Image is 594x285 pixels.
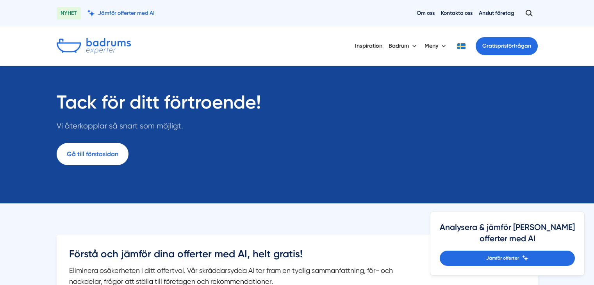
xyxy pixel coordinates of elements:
[57,91,261,120] h1: Tack för ditt förtroende!
[417,9,435,17] a: Om oss
[389,36,418,56] button: Badrum
[87,9,155,17] a: Jämför offerter med AI
[57,7,81,20] span: NYHET
[479,9,514,17] a: Anslut företag
[57,38,131,54] img: Badrumsexperter.se logotyp
[482,43,498,49] span: Gratis
[57,120,261,136] p: Vi återkopplar så snart som möjligt.
[440,221,575,251] h4: Analysera & jämför [PERSON_NAME] offerter med AI
[98,9,155,17] span: Jämför offerter med AI
[476,37,538,55] a: Gratisprisförfrågan
[441,9,473,17] a: Kontakta oss
[57,143,128,165] a: Gå till förstasidan
[355,36,382,56] a: Inspiration
[486,255,519,262] span: Jämför offerter
[69,247,409,265] h3: Förstå och jämför dina offerter med AI, helt gratis!
[425,36,448,56] button: Meny
[440,251,575,266] a: Jämför offerter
